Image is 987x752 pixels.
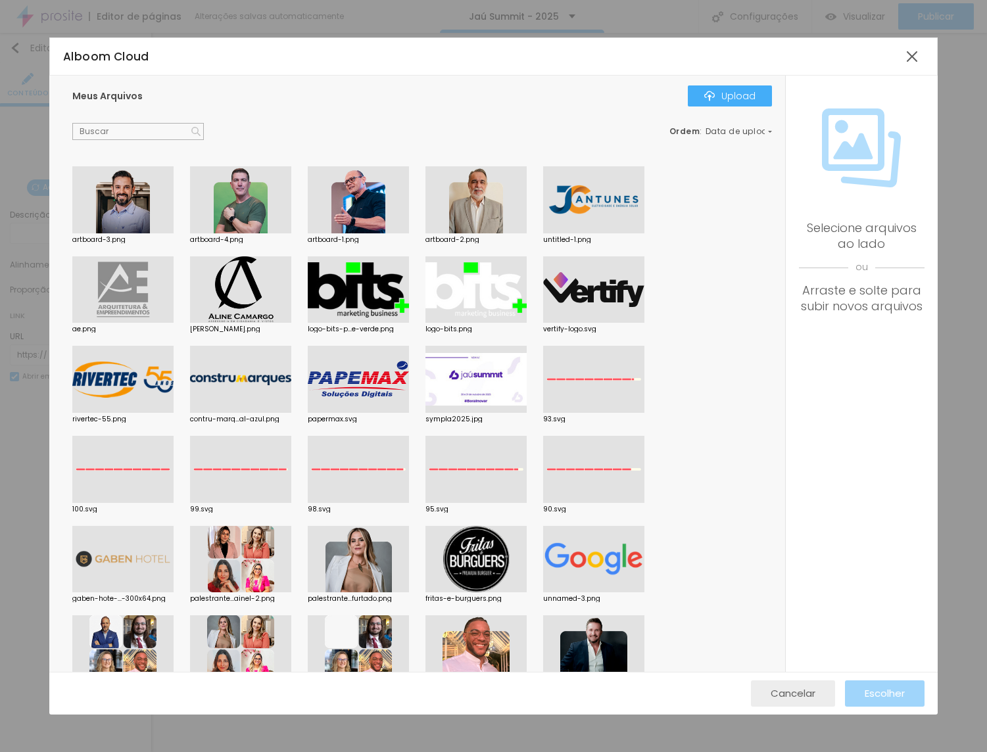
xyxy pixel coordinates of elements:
[822,108,901,187] img: Icone
[190,237,291,243] div: artboard-4.png
[72,89,143,103] span: Meus Arquivos
[191,127,201,136] img: Icone
[865,688,905,699] span: Escolher
[425,326,527,333] div: logo-bits.png
[799,220,925,314] div: Selecione arquivos ao lado Arraste e solte para subir novos arquivos
[543,416,644,423] div: 93.svg
[845,680,925,707] button: Escolher
[688,85,772,106] button: IconeUpload
[704,91,756,101] div: Upload
[72,237,174,243] div: artboard-3.png
[706,128,774,135] span: Data de upload
[425,416,527,423] div: sympla2025.jpg
[308,416,409,423] div: papermax.svg
[308,596,409,602] div: palestrante...furtado.png
[425,506,527,513] div: 95.svg
[72,326,174,333] div: ae.png
[72,506,174,513] div: 100.svg
[799,252,925,283] span: ou
[190,416,291,423] div: contru-marq...al-azul.png
[669,128,772,135] div: :
[72,416,174,423] div: rivertec-55.png
[190,326,291,333] div: [PERSON_NAME].png
[308,506,409,513] div: 98.svg
[308,237,409,243] div: artboard-1.png
[425,596,527,602] div: fritas-e-burguers.png
[751,680,835,707] button: Cancelar
[543,596,644,602] div: unnamed-3.png
[669,126,700,137] span: Ordem
[308,326,409,333] div: logo-bits-p...e-verde.png
[704,91,715,101] img: Icone
[543,506,644,513] div: 90.svg
[543,326,644,333] div: vertify-logo.svg
[63,49,149,64] span: Alboom Cloud
[425,237,527,243] div: artboard-2.png
[543,237,644,243] div: untitled-1.png
[72,596,174,602] div: gaben-hote-...-300x64.png
[72,123,204,140] input: Buscar
[190,596,291,602] div: palestrante...ainel-2.png
[190,506,291,513] div: 99.svg
[771,688,815,699] span: Cancelar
